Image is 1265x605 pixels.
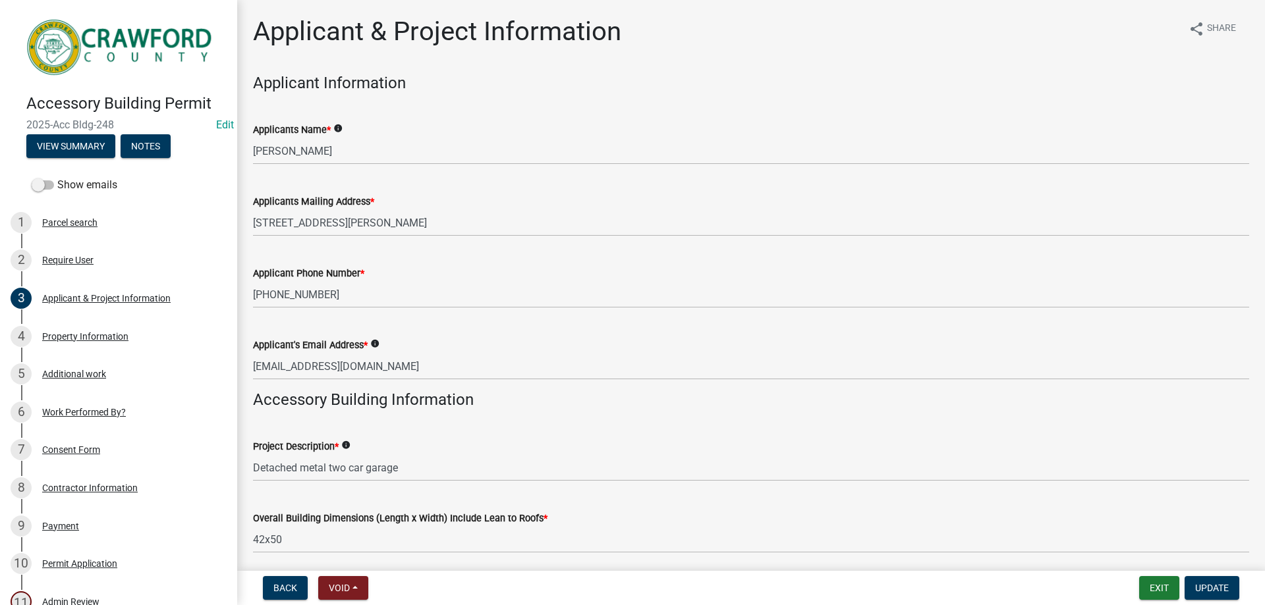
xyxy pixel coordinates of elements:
[26,94,227,113] h4: Accessory Building Permit
[1178,16,1247,41] button: shareShare
[11,288,32,309] div: 3
[333,124,343,133] i: info
[11,402,32,423] div: 6
[11,553,32,574] div: 10
[26,142,115,152] wm-modal-confirm: Summary
[216,118,234,131] wm-modal-confirm: Edit Application Number
[263,576,308,600] button: Back
[253,126,331,135] label: Applicants Name
[253,514,548,523] label: Overall Building Dimensions (Length x Width) Include Lean to Roofs
[26,14,216,80] img: Crawford County, Georgia
[42,521,79,531] div: Payment
[1185,576,1239,600] button: Update
[42,408,126,417] div: Work Performed By?
[42,294,171,303] div: Applicant & Project Information
[42,445,100,454] div: Consent Form
[11,363,32,384] div: 5
[26,118,211,131] span: 2025-Acc Bldg-248
[42,559,117,568] div: Permit Application
[341,440,351,450] i: info
[11,439,32,460] div: 7
[42,255,94,265] div: Require User
[273,583,297,593] span: Back
[11,477,32,498] div: 8
[318,576,368,600] button: Void
[216,118,234,131] a: Edit
[1139,576,1179,600] button: Exit
[329,583,350,593] span: Void
[253,197,374,207] label: Applicants Mailing Address
[11,212,32,233] div: 1
[253,74,1249,93] h4: Applicant Information
[253,16,621,47] h1: Applicant & Project Information
[1207,21,1236,37] span: Share
[1195,583,1229,593] span: Update
[253,442,339,452] label: Project Description
[11,515,32,537] div: 9
[11,326,32,347] div: 4
[121,142,171,152] wm-modal-confirm: Notes
[370,339,379,348] i: info
[1189,21,1204,37] i: share
[32,177,117,193] label: Show emails
[121,134,171,158] button: Notes
[42,332,128,341] div: Property Information
[42,483,138,492] div: Contractor Information
[42,369,106,379] div: Additional work
[253,269,364,278] label: Applicant Phone Number
[42,218,98,227] div: Parcel search
[253,390,1249,409] h4: Accessory Building Information
[11,250,32,271] div: 2
[26,134,115,158] button: View Summary
[253,341,368,350] label: Applicant's Email Address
